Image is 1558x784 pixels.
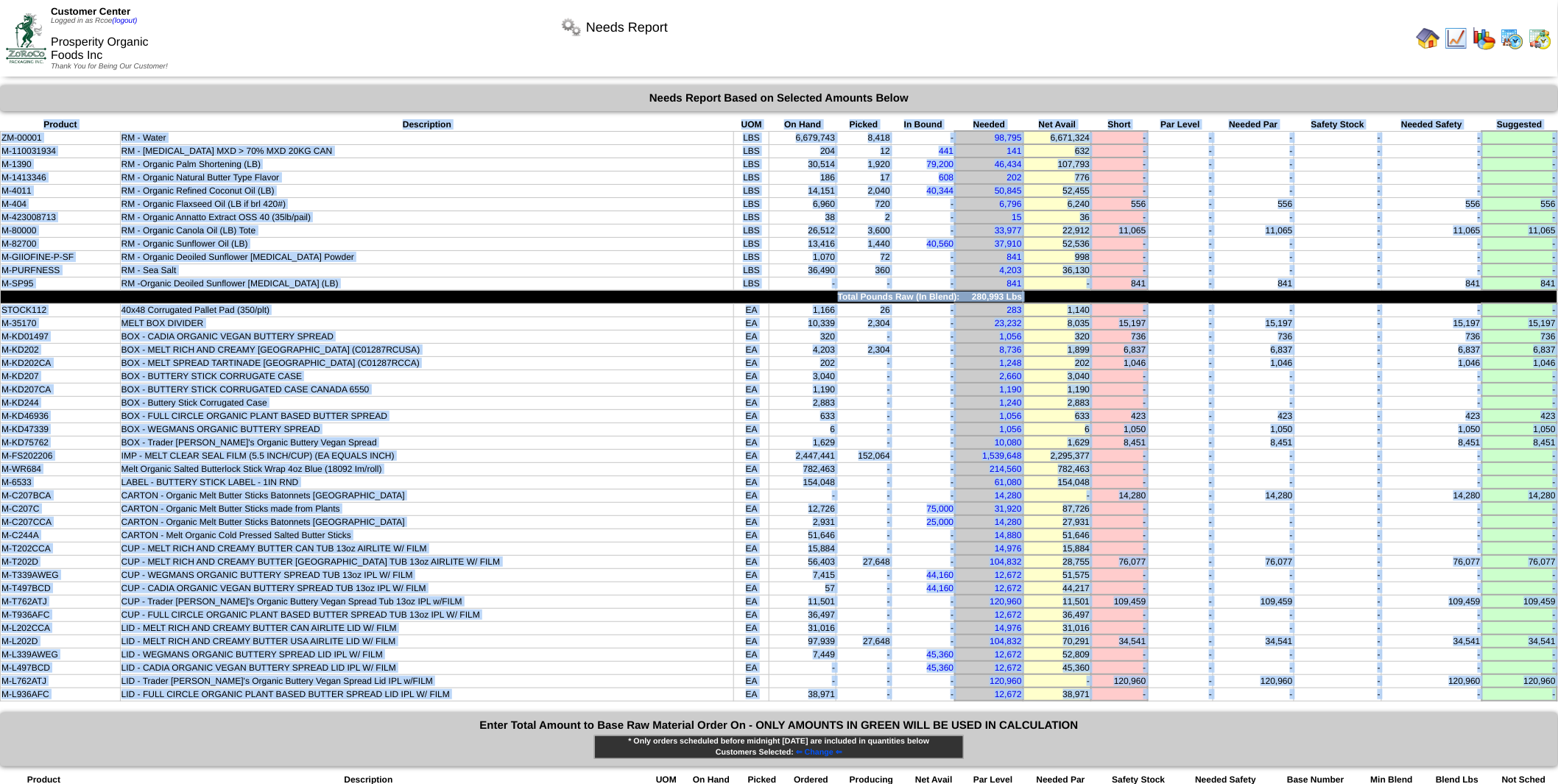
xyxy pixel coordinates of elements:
td: - [891,131,955,144]
td: MELT BOX DIVIDER [120,317,733,330]
td: BOX - MELT RICH AND CREAMY [GEOGRAPHIC_DATA] (C01287RCUSA) [120,343,733,356]
td: - [1023,277,1091,290]
td: - [1091,211,1147,224]
a: 33,977 [995,225,1022,236]
td: 36 [1023,211,1091,224]
a: 14,280 [995,517,1022,527]
td: 1,166 [769,303,836,317]
td: - [1294,158,1381,171]
td: - [1213,131,1294,144]
td: 6,837 [1382,343,1482,356]
td: - [1148,264,1213,277]
td: 17 [836,171,892,184]
th: Description [120,119,733,131]
td: 1,899 [1023,343,1091,356]
a: 1,539,648 [982,451,1021,461]
td: - [836,330,892,343]
td: STOCK112 [1,303,121,317]
td: EA [734,356,769,370]
td: - [1213,237,1294,250]
th: Short [1091,119,1147,131]
th: Needed Par [1213,119,1294,131]
td: - [1382,171,1482,184]
td: M-35170 [1,317,121,330]
td: - [1382,237,1482,250]
a: 202 [1007,172,1022,183]
a: 12,672 [995,583,1022,593]
td: - [891,197,955,211]
th: In Bound [891,119,955,131]
td: - [1482,264,1557,277]
td: 841 [1382,277,1482,290]
td: - [1294,224,1381,237]
td: - [891,343,955,356]
td: - [1294,330,1381,343]
td: RM - Organic Sunflower Oil (LB) [120,237,733,250]
td: M-SP95 [1,277,121,290]
td: - [1382,144,1482,158]
td: - [1213,158,1294,171]
a: 98,795 [995,133,1022,143]
td: 556 [1482,197,1557,211]
a: 841 [1007,252,1022,262]
td: 30,514 [769,158,836,171]
td: 4,203 [769,343,836,356]
span: Logged in as Rcoe [51,17,137,25]
td: RM - Organic Canola Oil (LB) Tote [120,224,733,237]
td: 26,512 [769,224,836,237]
td: 22,912 [1023,224,1091,237]
td: 2,304 [836,343,892,356]
a: 12,672 [995,649,1022,660]
th: Par Level [1148,119,1213,131]
td: - [836,277,892,290]
td: - [1091,144,1147,158]
th: Product [1,119,121,131]
td: LBS [734,144,769,158]
th: Picked [836,119,892,131]
td: - [1482,171,1557,184]
td: - [1294,356,1381,370]
td: - [1294,197,1381,211]
td: RM - Organic Natural Butter Type Flavor [120,171,733,184]
td: 841 [1091,277,1147,290]
td: 6,837 [1213,343,1294,356]
td: 556 [1091,197,1147,211]
td: 202 [769,356,836,370]
th: On Hand [769,119,836,131]
td: - [1091,131,1147,144]
span: ⇐ Change ⇐ [796,748,842,757]
td: LBS [734,184,769,197]
a: ⇐ Change ⇐ [794,748,842,757]
td: 998 [1023,250,1091,264]
td: - [1148,330,1213,343]
th: Needed Safety [1382,119,1482,131]
td: 38 [769,211,836,224]
td: 72 [836,250,892,264]
td: 202 [1023,356,1091,370]
td: 6,837 [1482,343,1557,356]
a: 1,056 [1000,331,1022,342]
td: 556 [1382,197,1482,211]
a: 608 [939,172,954,183]
span: Prosperity Organic Foods Inc [51,36,149,62]
td: RM - Organic Deoiled Sunflower [MEDICAL_DATA] Powder [120,250,733,264]
td: 14,151 [769,184,836,197]
a: 50,845 [995,186,1022,196]
td: 36,490 [769,264,836,277]
td: - [1294,277,1381,290]
a: 25,000 [927,517,954,527]
td: - [1213,264,1294,277]
img: calendarprod.gif [1501,27,1524,50]
td: - [1294,184,1381,197]
td: - [1091,264,1147,277]
td: 8,418 [836,131,892,144]
td: 1,070 [769,250,836,264]
td: - [1148,343,1213,356]
td: 632 [1023,144,1091,158]
td: 6,837 [1091,343,1147,356]
td: - [1148,277,1213,290]
td: - [1148,184,1213,197]
td: - [1294,171,1381,184]
a: 12,672 [995,689,1022,699]
td: M-4011 [1,184,121,197]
